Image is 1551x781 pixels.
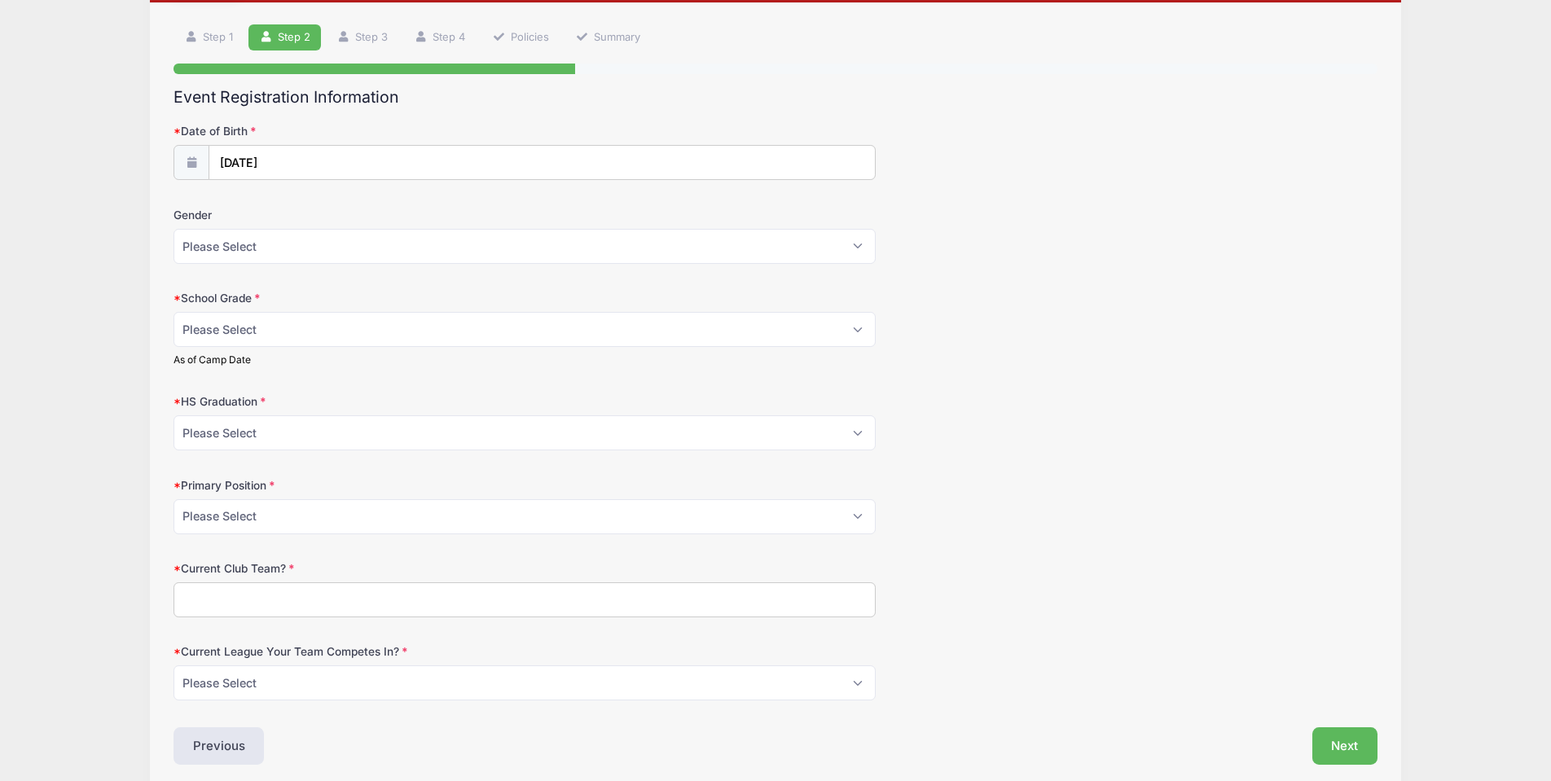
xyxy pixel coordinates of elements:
a: Summary [565,24,651,51]
label: School Grade [174,290,575,306]
label: Current Club Team? [174,560,575,577]
label: Primary Position [174,477,575,494]
input: mm/dd/yyyy [209,145,876,180]
label: Current League Your Team Competes In? [174,643,575,660]
label: HS Graduation [174,393,575,410]
a: Step 1 [174,24,244,51]
h2: Event Registration Information [174,88,1377,107]
div: As of Camp Date [174,353,876,367]
a: Step 4 [404,24,477,51]
label: Gender [174,207,575,223]
a: Step 2 [248,24,321,51]
a: Step 3 [326,24,398,51]
label: Date of Birth [174,123,575,139]
button: Next [1312,727,1378,765]
button: Previous [174,727,265,765]
a: Policies [481,24,560,51]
